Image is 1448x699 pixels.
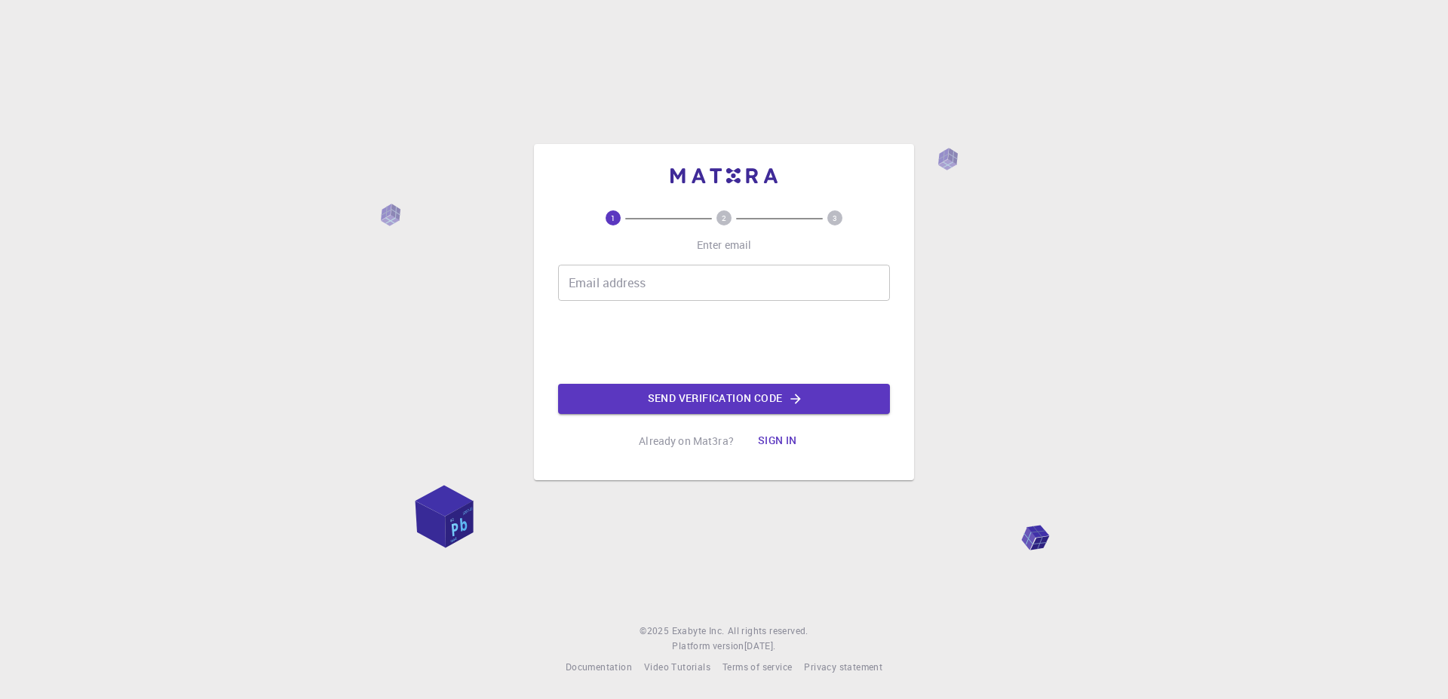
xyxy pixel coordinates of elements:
[566,660,632,675] a: Documentation
[672,639,744,654] span: Platform version
[744,639,776,654] a: [DATE].
[804,661,882,673] span: Privacy statement
[722,213,726,223] text: 2
[722,660,792,675] a: Terms of service
[672,624,725,636] span: Exabyte Inc.
[644,661,710,673] span: Video Tutorials
[744,639,776,651] span: [DATE] .
[833,213,837,223] text: 3
[804,660,882,675] a: Privacy statement
[697,238,752,253] p: Enter email
[566,661,632,673] span: Documentation
[672,624,725,639] a: Exabyte Inc.
[746,426,809,456] button: Sign in
[558,384,890,414] button: Send verification code
[722,661,792,673] span: Terms of service
[644,660,710,675] a: Video Tutorials
[639,434,734,449] p: Already on Mat3ra?
[609,313,839,372] iframe: reCAPTCHA
[640,624,671,639] span: © 2025
[728,624,808,639] span: All rights reserved.
[611,213,615,223] text: 1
